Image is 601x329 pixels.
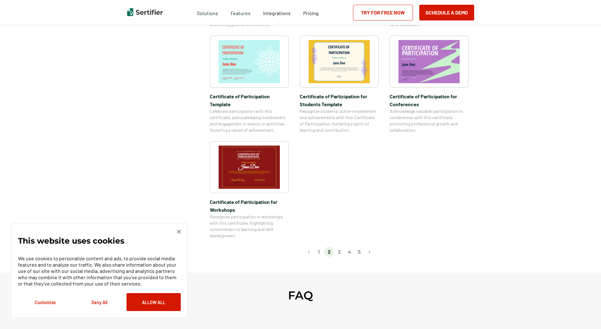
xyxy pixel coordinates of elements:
span: Acknowledge valuable participation in conferences with this certificate, promoting professional g... [390,108,468,133]
a: Integrations [263,9,291,16]
button: Go to next page [364,247,374,257]
span: Recognize participation in workshops with this certificate, highlighting commitment to learning a... [210,214,289,239]
span: Integrations [263,10,291,16]
a: Try for Free Now [353,5,413,20]
li: page 5 [354,247,364,257]
img: Certificate of Participation Template [219,40,280,83]
button: Schedule a Demo [419,5,474,20]
a: Certificate of Participation for Conference​sCertificate of Participation for Conference​sAcknowl... [390,36,468,133]
span: Pricing [303,10,319,16]
a: Certificate of Participation TemplateCertificate of Participation TemplateCelebrate participation... [210,36,289,133]
span: Solutions [197,9,218,16]
span: Certificate of Participation for Students​ Template [300,92,379,108]
p: This website uses cookies [18,238,124,244]
a: Certificate of Participation​ for WorkshopsCertificate of Participation​ for WorkshopsRecognize p... [210,141,289,239]
img: Cookie Popup Close [177,230,181,234]
a: Pricing [303,9,319,16]
li: page 4 [344,247,354,257]
button: Customize [18,293,72,311]
img: Certificate of Participation for Students​ Template [309,40,370,83]
a: Certificate of Participation for Students​ TemplateCertificate of Participation for Students​ Tem... [300,36,379,133]
span: Certificate of Participation for Conference​s [390,92,468,108]
li: page 2 [324,247,334,257]
li: page 3 [334,247,344,257]
button: Go to previous page [304,247,314,257]
h2: FAQ [288,288,313,302]
span: Features [231,9,250,16]
img: Sertifier | Digital Credentialing Platform [127,8,163,16]
span: Certificate of Participation​ for Workshops [210,198,289,214]
img: Certificate of Participation for Conference​s [398,40,460,83]
button: Deny All [72,293,127,311]
span: Certificate of Participation Template [210,92,289,108]
img: Certificate of Participation​ for Workshops [219,146,280,189]
iframe: Chat Widget [569,299,601,329]
button: Allow All [127,293,181,311]
li: page 1 [314,247,324,257]
span: Celebrate participation with this certificate, acknowledging involvement and engagement in events... [210,108,289,133]
p: We use cookies to personalize content and ads, to provide social media features and to analyze ou... [18,255,181,287]
span: Recognize students’ active involvement and achievements with this Certificate of Participation, f... [300,108,379,133]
